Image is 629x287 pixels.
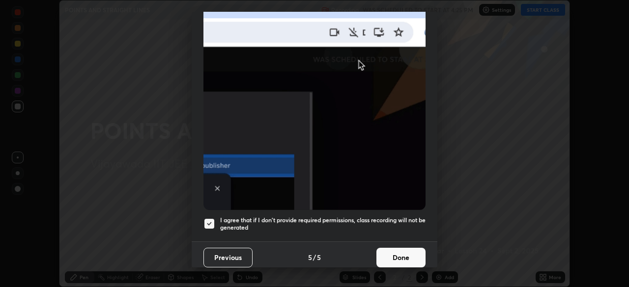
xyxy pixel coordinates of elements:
[313,252,316,262] h4: /
[376,248,426,267] button: Done
[203,248,253,267] button: Previous
[317,252,321,262] h4: 5
[308,252,312,262] h4: 5
[220,216,426,232] h5: I agree that if I don't provide required permissions, class recording will not be generated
